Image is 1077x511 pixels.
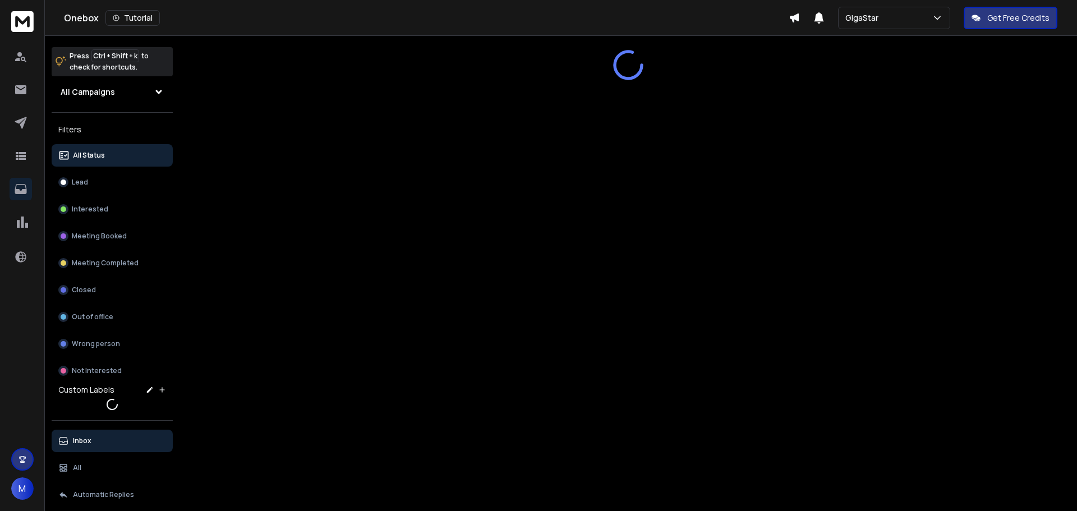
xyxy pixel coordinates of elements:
button: M [11,477,34,500]
p: Closed [72,286,96,294]
button: Not Interested [52,360,173,382]
button: Out of office [52,306,173,328]
button: Tutorial [105,10,160,26]
button: Closed [52,279,173,301]
p: Lead [72,178,88,187]
h3: Filters [52,122,173,137]
p: GigaStar [845,12,883,24]
button: Wrong person [52,333,173,355]
button: Get Free Credits [964,7,1057,29]
h1: All Campaigns [61,86,115,98]
p: All Status [73,151,105,160]
h3: Custom Labels [58,384,114,395]
span: Ctrl + Shift + k [91,49,139,62]
p: Press to check for shortcuts. [70,50,149,73]
p: Not Interested [72,366,122,375]
p: Wrong person [72,339,120,348]
button: Interested [52,198,173,220]
p: Interested [72,205,108,214]
p: Meeting Booked [72,232,127,241]
button: Lead [52,171,173,194]
p: Inbox [73,436,91,445]
button: All Campaigns [52,81,173,103]
button: Inbox [52,430,173,452]
div: Onebox [64,10,789,26]
p: Automatic Replies [73,490,134,499]
button: All Status [52,144,173,167]
p: Meeting Completed [72,259,139,268]
p: All [73,463,81,472]
button: All [52,457,173,479]
button: Automatic Replies [52,484,173,506]
button: Meeting Completed [52,252,173,274]
p: Get Free Credits [987,12,1050,24]
button: Meeting Booked [52,225,173,247]
p: Out of office [72,312,113,321]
